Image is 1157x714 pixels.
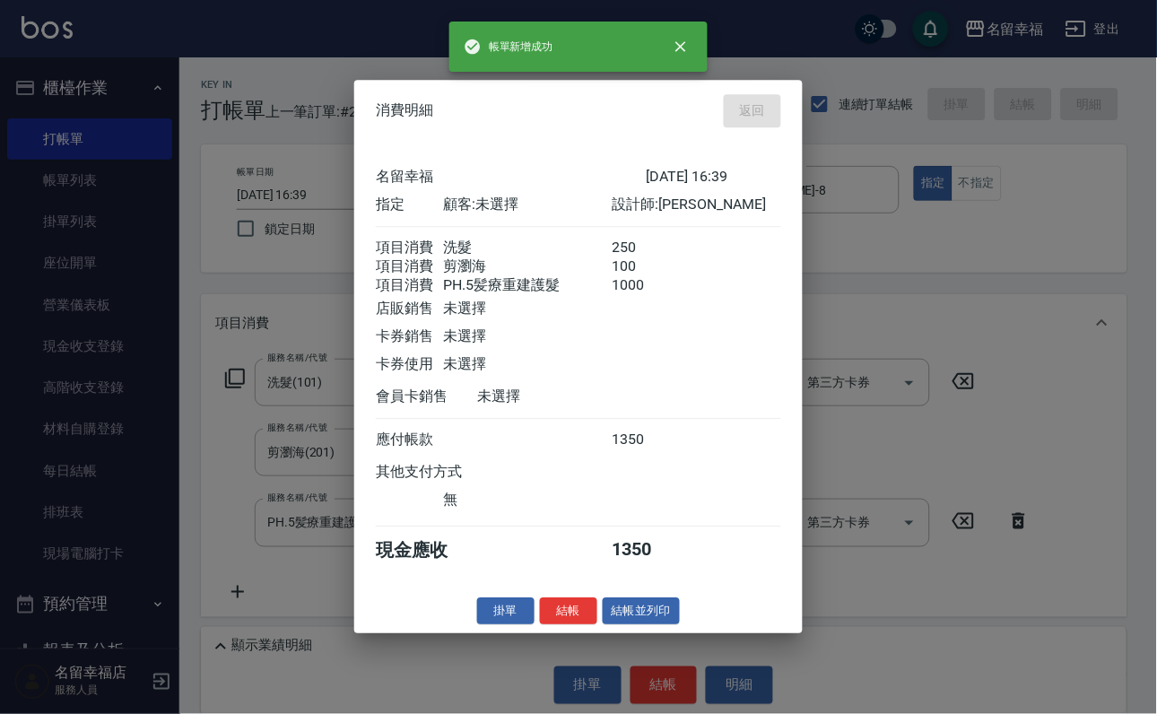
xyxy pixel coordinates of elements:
div: 項目消費 [376,239,443,257]
div: PH.5髪療重建護髮 [443,276,612,295]
div: 250 [613,239,680,257]
div: 項目消費 [376,276,443,295]
div: 1350 [613,538,680,562]
div: 卡券使用 [376,355,443,374]
div: 店販銷售 [376,300,443,318]
div: 剪瀏海 [443,257,612,276]
div: 指定 [376,196,443,214]
div: 100 [613,257,680,276]
button: 掛單 [477,597,535,625]
div: 現金應收 [376,538,477,562]
button: close [661,27,700,66]
div: 未選擇 [443,327,612,346]
div: 1350 [613,431,680,449]
div: 未選擇 [477,387,646,406]
div: 1000 [613,276,680,295]
div: 會員卡銷售 [376,387,477,406]
div: 洗髮 [443,239,612,257]
button: 結帳 [540,597,597,625]
div: 應付帳款 [376,431,443,449]
button: 結帳並列印 [603,597,681,625]
div: 其他支付方式 [376,463,511,482]
div: 設計師: [PERSON_NAME] [613,196,781,214]
div: 項目消費 [376,257,443,276]
div: 顧客: 未選擇 [443,196,612,214]
div: 未選擇 [443,300,612,318]
div: 未選擇 [443,355,612,374]
div: 無 [443,491,612,509]
span: 消費明細 [376,102,433,120]
div: 卡券銷售 [376,327,443,346]
span: 帳單新增成功 [464,38,553,56]
div: [DATE] 16:39 [646,168,781,187]
div: 名留幸福 [376,168,646,187]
